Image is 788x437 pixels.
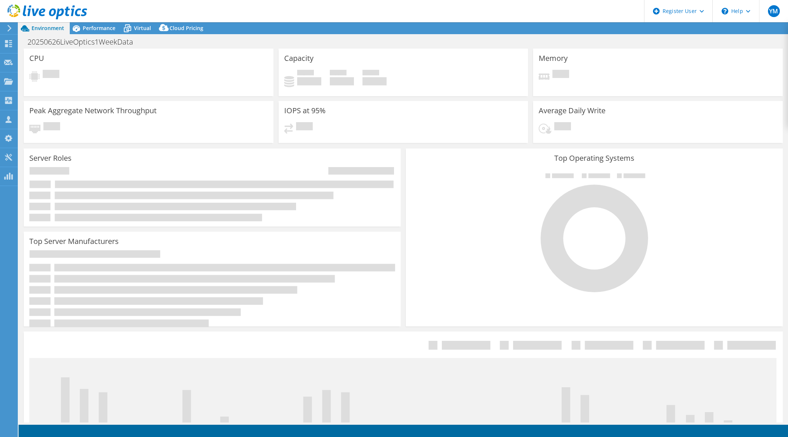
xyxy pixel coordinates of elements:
h3: Server Roles [29,154,72,162]
span: Virtual [134,25,151,32]
span: Pending [296,122,313,132]
h3: CPU [29,54,44,62]
span: Pending [554,122,571,132]
h3: Memory [539,54,568,62]
h3: Average Daily Write [539,107,605,115]
span: Environment [32,25,64,32]
span: Performance [83,25,115,32]
span: Total [362,70,379,77]
span: Free [330,70,347,77]
svg: \n [722,8,728,14]
h1: 20250626LiveOptics1WeekData [24,38,145,46]
span: Pending [552,70,569,80]
span: Pending [43,70,59,80]
h3: Top Server Manufacturers [29,237,119,245]
h3: IOPS at 95% [284,107,326,115]
span: YM [768,5,780,17]
h3: Capacity [284,54,313,62]
span: Cloud Pricing [170,25,203,32]
span: Used [297,70,314,77]
h4: 0 GiB [362,77,387,85]
h4: 0 GiB [297,77,321,85]
h4: 0 GiB [330,77,354,85]
span: Pending [43,122,60,132]
h3: Peak Aggregate Network Throughput [29,107,157,115]
h3: Top Operating Systems [411,154,777,162]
